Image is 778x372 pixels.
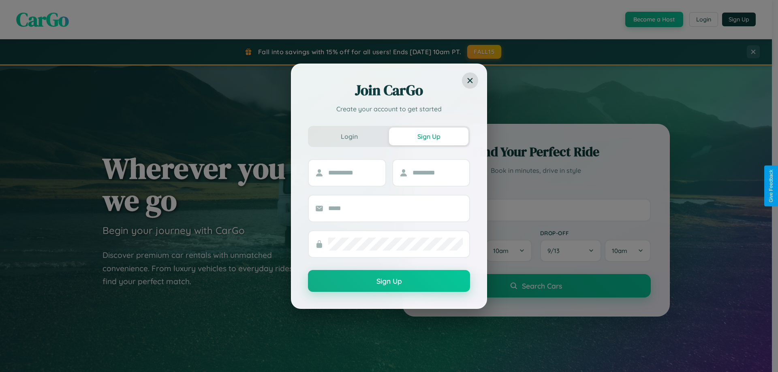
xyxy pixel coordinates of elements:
button: Sign Up [389,128,468,145]
button: Login [310,128,389,145]
button: Sign Up [308,270,470,292]
h2: Join CarGo [308,81,470,100]
div: Give Feedback [768,170,774,202]
p: Create your account to get started [308,104,470,114]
